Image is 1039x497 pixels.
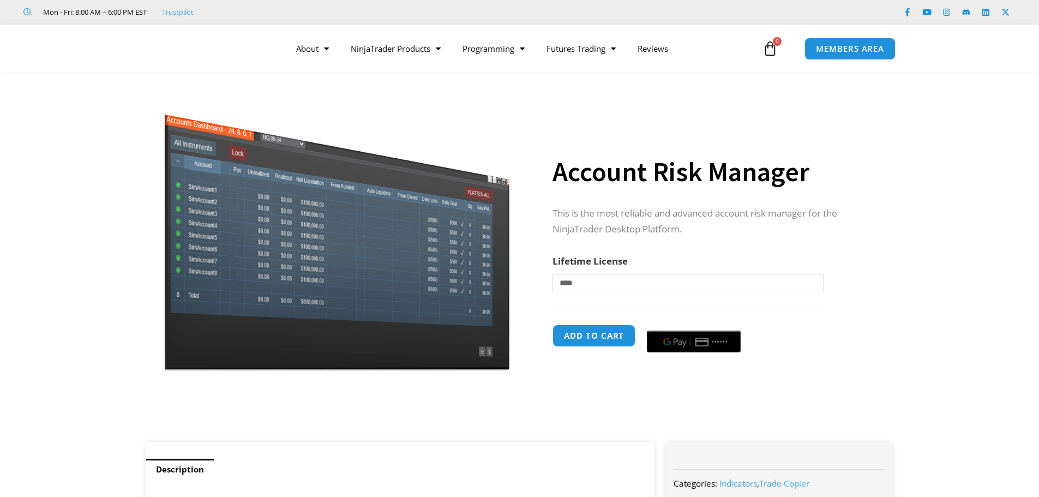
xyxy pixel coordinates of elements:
span: 0 [773,37,782,46]
a: NinjaTrader Products [340,36,452,61]
a: Futures Trading [536,36,627,61]
span: MEMBERS AREA [816,45,884,53]
button: Buy with GPay [647,331,741,352]
a: Description [146,459,214,480]
nav: Menu [285,36,760,61]
text: •••••• [712,338,728,346]
a: About [285,36,340,61]
a: Indicators [719,478,757,489]
a: 0 [746,33,794,64]
span: Mon - Fri: 8:00 AM – 6:00 PM EST [40,5,147,19]
a: Trustpilot [162,5,194,19]
a: MEMBERS AREA [804,38,896,60]
button: Add to cart [552,325,635,347]
p: This is the most reliable and advanced account risk manager for the NinjaTrader Desktop Platform. [552,206,871,237]
span: Categories: [674,478,717,489]
label: Lifetime License [552,255,628,267]
a: Trade Copier [759,478,809,489]
span: , [719,478,809,489]
h1: Account Risk Manager [552,153,871,191]
a: Programming [452,36,536,61]
a: Reviews [627,36,679,61]
img: Screenshot 2024-08-26 15462845454 [161,92,512,371]
img: LogoAI | Affordable Indicators – NinjaTrader [129,29,246,68]
iframe: Secure payment input frame [645,323,743,324]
